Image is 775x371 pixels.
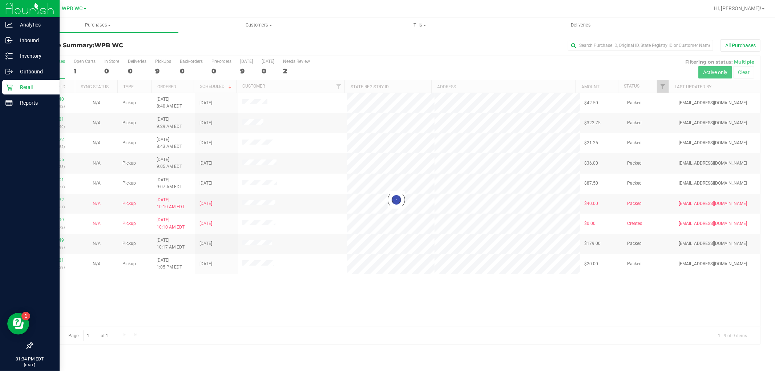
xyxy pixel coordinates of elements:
a: Purchases [17,17,178,33]
iframe: Resource center [7,313,29,335]
span: Deliveries [561,22,601,28]
a: Tills [339,17,500,33]
span: Hi, [PERSON_NAME]! [714,5,761,11]
inline-svg: Inbound [5,37,13,44]
p: Inventory [13,52,56,60]
span: WPB WC [62,5,83,12]
p: Inbound [13,36,56,45]
a: Deliveries [500,17,661,33]
p: Retail [13,83,56,92]
input: Search Purchase ID, Original ID, State Registry ID or Customer Name... [568,40,713,51]
button: All Purchases [720,39,760,52]
span: Customers [179,22,339,28]
inline-svg: Outbound [5,68,13,75]
inline-svg: Reports [5,99,13,106]
span: WPB WC [94,42,123,49]
inline-svg: Inventory [5,52,13,60]
p: Reports [13,98,56,107]
p: [DATE] [3,362,56,368]
h3: Purchase Summary: [32,42,275,49]
span: Purchases [17,22,178,28]
a: Customers [178,17,339,33]
p: 01:34 PM EDT [3,356,56,362]
inline-svg: Analytics [5,21,13,28]
p: Outbound [13,67,56,76]
p: Analytics [13,20,56,29]
span: Tills [340,22,500,28]
iframe: Resource center unread badge [21,312,30,320]
inline-svg: Retail [5,84,13,91]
